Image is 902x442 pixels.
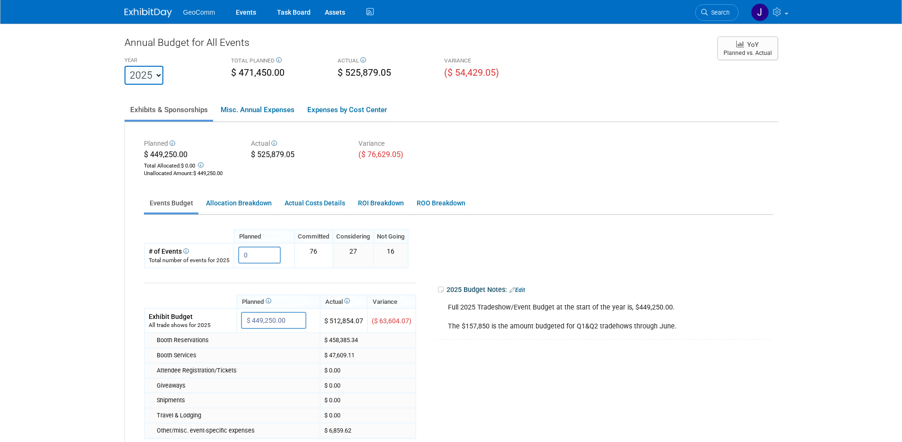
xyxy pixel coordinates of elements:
[695,4,739,21] a: Search
[302,100,392,120] a: Expenses by Cost Center
[157,366,316,375] div: Attendee Registration/Tickets
[509,287,525,293] a: Edit
[320,423,416,438] td: $ 6,859.62
[320,333,416,348] td: $ 458,385.34
[251,150,344,162] div: $ 525,879.05
[181,163,195,169] span: $ 0.00
[149,321,232,329] div: All trade shows for 2025
[157,381,316,390] div: Giveaways
[157,426,316,435] div: Other/misc. event-specific expenses
[358,150,403,159] span: ($ 76,629.05)
[279,194,350,212] a: Actual Costs Details
[320,295,367,309] th: Actual
[144,194,198,212] a: Events Budget
[251,139,344,150] div: Actual
[144,150,188,159] span: $ 449,250.00
[333,230,374,243] th: Considering
[149,312,232,321] div: Exhibit Budget
[747,41,759,48] span: YoY
[374,243,408,267] td: 16
[144,139,237,150] div: Planned
[193,170,223,177] span: $ 449,250.00
[411,194,471,212] a: ROO Breakdown
[149,256,230,265] div: Total number of events for 2025
[374,230,408,243] th: Not Going
[183,9,215,16] span: GeoComm
[333,243,374,267] td: 27
[144,170,192,177] span: Unallocated Amount
[751,3,769,21] img: Jason Kim
[157,351,316,360] div: Booth Services
[441,298,703,336] div: Full 2025 Tradeshow/Event Budget at the start of the year is, $449,250.00. The $157,850 is the am...
[367,295,416,309] th: Variance
[144,170,237,177] div: :
[231,67,285,78] span: $ 471,450.00
[215,100,300,120] a: Misc. Annual Expenses
[157,411,316,420] div: Travel & Lodging
[320,408,416,423] td: $ 0.00
[234,230,295,243] th: Planned
[125,57,217,66] div: YEAR
[320,363,416,378] td: $ 0.00
[295,243,333,267] td: 76
[338,57,430,66] div: ACTUAL
[320,348,416,363] td: $ 47,609.11
[200,194,277,212] a: Allocation Breakdown
[144,160,237,170] div: Total Allocated:
[352,194,409,212] a: ROI Breakdown
[157,336,316,345] div: Booth Reservations
[338,67,391,78] span: $ 525,879.05
[358,139,452,150] div: Variance
[444,57,536,66] div: VARIANCE
[149,247,230,256] div: # of Events
[372,317,411,325] span: ($ 63,604.07)
[444,67,499,78] span: ($ 54,429.05)
[717,36,778,60] button: YoY Planned vs. Actual
[125,35,708,54] div: Annual Budget for All Events
[125,100,213,120] a: Exhibits & Sponsorships
[237,295,320,309] th: Planned
[320,393,416,408] td: $ 0.00
[125,8,172,18] img: ExhibitDay
[157,396,316,405] div: Shipments
[320,309,367,333] td: $ 512,854.07
[295,230,333,243] th: Committed
[437,283,772,297] div: 2025 Budget Notes:
[231,57,323,66] div: TOTAL PLANNED
[708,9,730,16] span: Search
[320,378,416,393] td: $ 0.00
